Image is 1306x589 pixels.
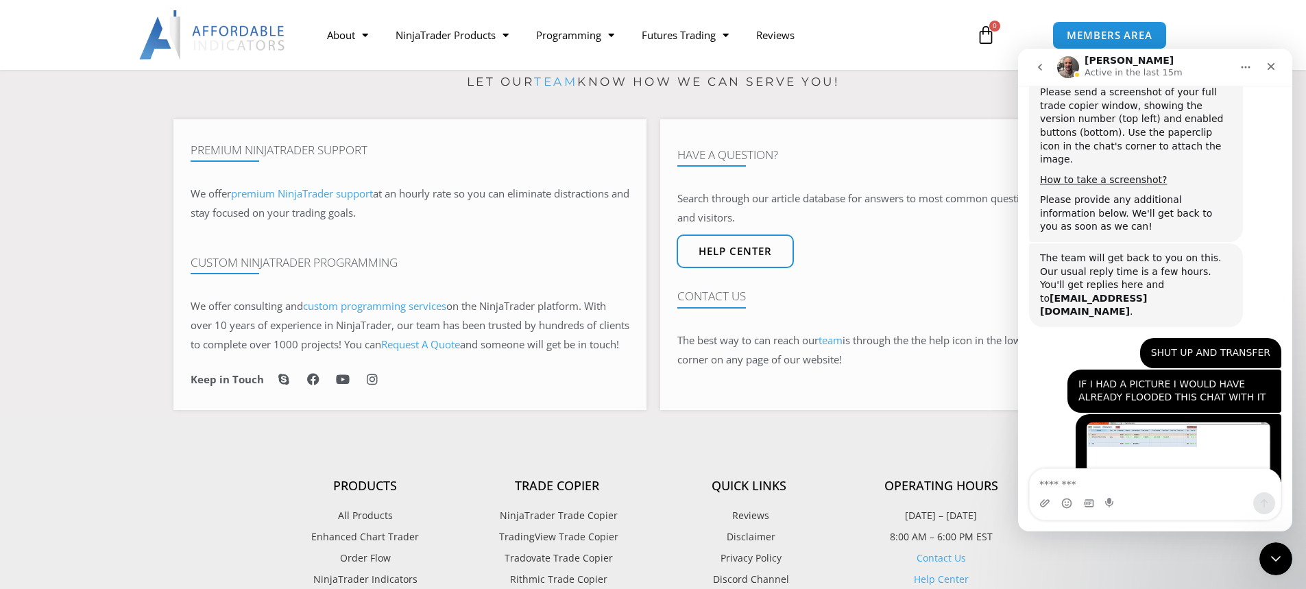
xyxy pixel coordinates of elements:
[496,528,618,546] span: TradingView Trade Copier
[461,528,653,546] a: TradingView Trade Copier
[845,479,1037,494] h4: Operating Hours
[710,570,789,588] span: Discord Channel
[653,507,845,525] a: Reviews
[653,479,845,494] h4: Quick Links
[43,449,54,460] button: Emoji picker
[191,143,629,157] h4: Premium NinjaTrader Support
[677,331,1116,370] p: The best way to can reach our is through the the help icon in the lower right-hand corner on any ...
[1018,49,1292,531] iframe: Intercom live chat
[191,299,629,351] span: on the NinjaTrader platform. With over 10 years of experience in NinjaTrader, our team has been t...
[653,570,845,588] a: Discord Channel
[65,449,76,460] button: Gif picker
[191,187,629,219] span: at an hourly rate so you can eliminate distractions and stay focused on your trading goals.
[677,189,1116,228] p: Search through our article database for answers to most common questions from customers and visit...
[461,549,653,567] a: Tradovate Trade Copier
[717,549,782,567] span: Privacy Policy
[1067,30,1152,40] span: MEMBERS AREA
[956,15,1016,55] a: 0
[139,10,287,60] img: LogoAI | Affordable Indicators – NinjaTrader
[917,551,966,564] a: Contact Us
[340,549,391,567] span: Order Flow
[501,549,613,567] span: Tradovate Trade Copier
[191,256,629,269] h4: Custom NinjaTrader Programming
[338,507,393,525] span: All Products
[1052,21,1167,49] a: MEMBERS AREA
[989,21,1000,32] span: 0
[729,507,769,525] span: Reviews
[191,373,264,386] h6: Keep in Touch
[11,365,263,496] div: Hong says…
[677,235,794,268] a: Help center
[819,333,843,347] a: team
[723,528,775,546] span: Disclaimer
[507,570,607,588] span: Rithmic Trade Copier
[21,449,32,460] button: Upload attachment
[231,187,373,200] a: premium NinjaTrader support
[461,479,653,494] h4: Trade Copier
[534,75,577,88] a: team
[914,573,969,586] a: Help Center
[191,299,446,313] span: We offer consulting and
[269,549,461,567] a: Order Flow
[313,570,418,588] span: NinjaTrader Indicators
[191,187,231,200] span: We offer
[313,19,382,51] a: About
[845,507,1037,525] p: [DATE] – [DATE]
[496,507,618,525] span: NinjaTrader Trade Copier
[173,71,1133,93] p: Let our know how we can serve you!
[522,19,628,51] a: Programming
[12,420,263,444] textarea: Message…
[269,570,461,588] a: NinjaTrader Indicators
[235,444,257,466] button: Send a message…
[653,528,845,546] a: Disclaimer
[382,19,522,51] a: NinjaTrader Products
[313,19,960,51] nav: Menu
[87,449,98,460] button: Start recording
[845,528,1037,546] p: 8:00 AM – 6:00 PM EST
[461,507,653,525] a: NinjaTrader Trade Copier
[677,148,1116,162] h4: Have A Question?
[742,19,808,51] a: Reviews
[628,19,742,51] a: Futures Trading
[311,528,419,546] span: Enhanced Chart Trader
[269,507,461,525] a: All Products
[699,246,772,256] span: Help center
[461,570,653,588] a: Rithmic Trade Copier
[269,479,461,494] h4: Products
[653,549,845,567] a: Privacy Policy
[269,528,461,546] a: Enhanced Chart Trader
[303,299,446,313] a: custom programming services
[677,289,1116,303] h4: Contact Us
[381,337,460,351] a: Request A Quote
[1259,542,1292,575] iframe: Intercom live chat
